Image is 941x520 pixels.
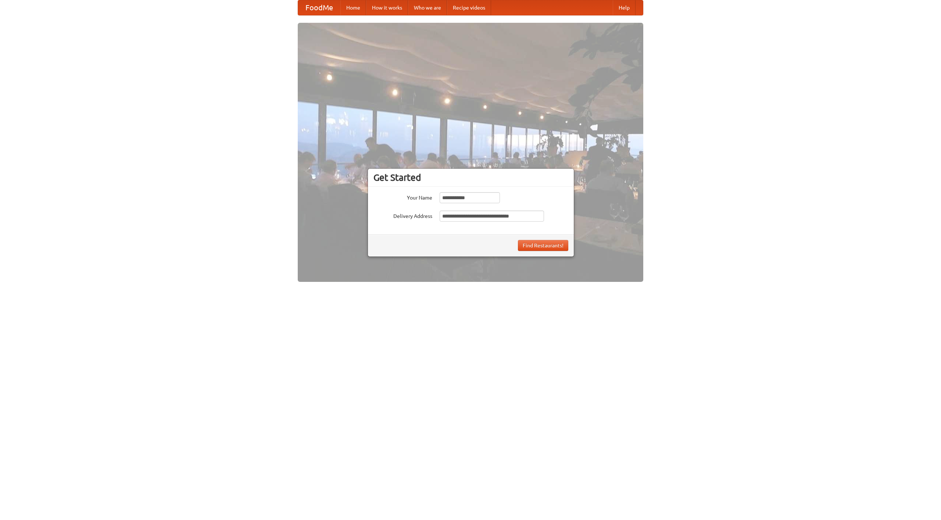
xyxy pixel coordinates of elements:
a: Help [613,0,636,15]
label: Delivery Address [373,211,432,220]
a: FoodMe [298,0,340,15]
a: Who we are [408,0,447,15]
a: Recipe videos [447,0,491,15]
label: Your Name [373,192,432,201]
a: Home [340,0,366,15]
a: How it works [366,0,408,15]
h3: Get Started [373,172,568,183]
button: Find Restaurants! [518,240,568,251]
